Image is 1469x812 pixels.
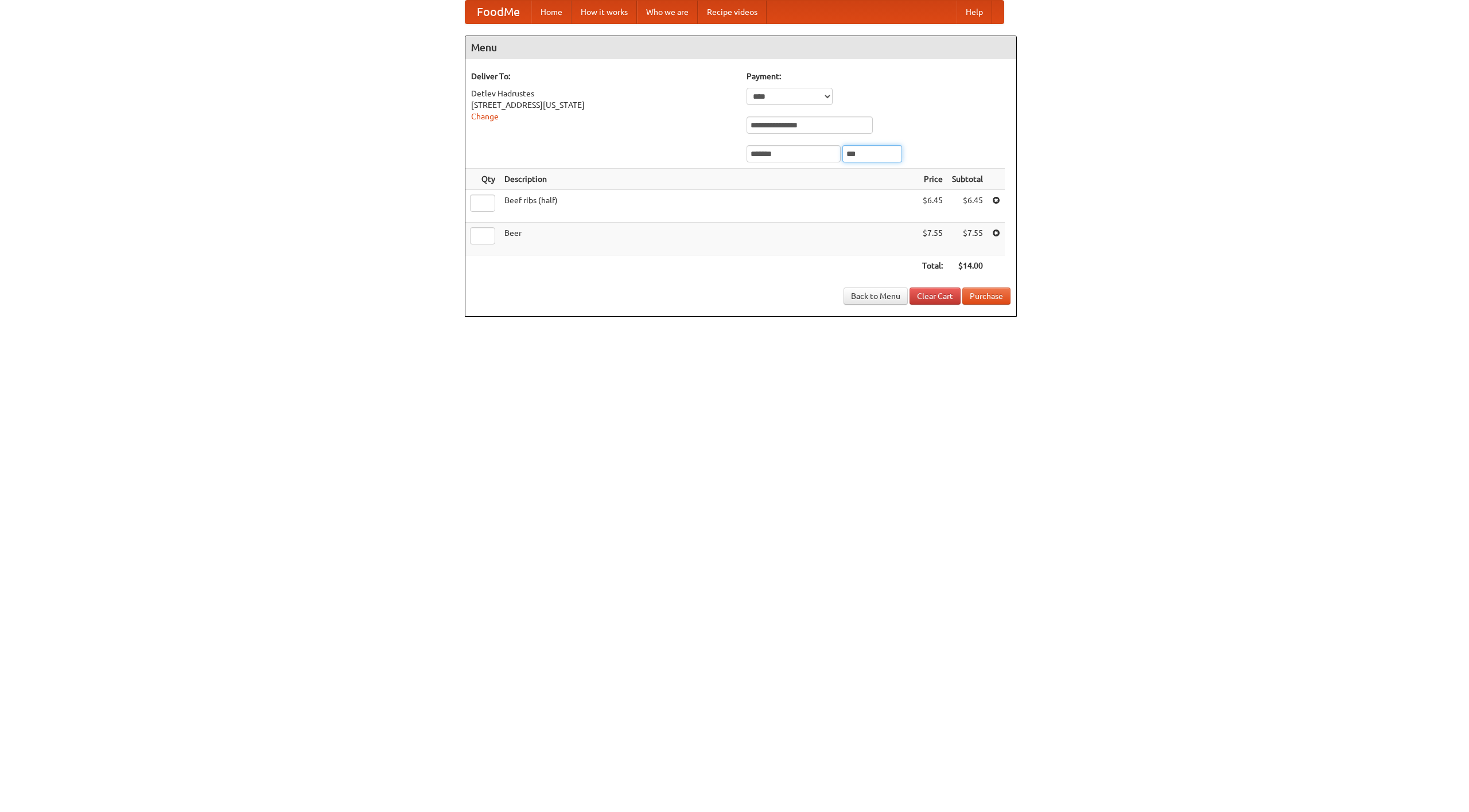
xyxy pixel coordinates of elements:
[572,1,637,24] a: How it works
[962,287,1011,305] button: Purchase
[500,223,918,255] td: Beer
[918,255,947,277] th: Total:
[471,99,735,111] div: [STREET_ADDRESS][US_STATE]
[947,169,988,190] th: Subtotal
[471,71,735,82] h5: Deliver To:
[910,287,961,305] a: Clear Cart
[918,190,947,223] td: $6.45
[918,223,947,255] td: $7.55
[844,287,908,305] a: Back to Menu
[500,169,918,190] th: Description
[947,223,988,255] td: $7.55
[471,88,735,99] div: Detlev Hadrustes
[637,1,698,24] a: Who we are
[500,190,918,223] td: Beef ribs (half)
[747,71,1011,82] h5: Payment:
[531,1,572,24] a: Home
[465,1,531,24] a: FoodMe
[957,1,992,24] a: Help
[465,169,500,190] th: Qty
[465,36,1016,59] h4: Menu
[471,112,499,121] a: Change
[918,169,947,190] th: Price
[698,1,767,24] a: Recipe videos
[947,255,988,277] th: $14.00
[947,190,988,223] td: $6.45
